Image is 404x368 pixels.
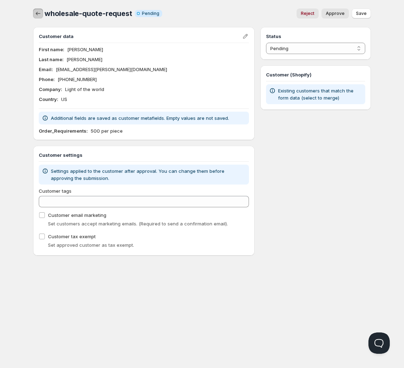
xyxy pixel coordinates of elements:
[356,11,367,16] span: Save
[67,56,102,63] p: [PERSON_NAME]
[297,9,319,18] button: Reject
[48,221,228,226] span: Set customers accept marketing emails. (Required to send a confirmation email).
[39,86,62,92] b: Company :
[65,86,104,93] p: Light of the world
[39,47,64,52] b: First name :
[39,33,242,40] h3: Customer data
[48,242,134,248] span: Set approved customer as tax exempt.
[51,167,246,182] p: Settings applied to the customer after approval. You can change them before approving the submiss...
[39,57,64,62] b: Last name :
[39,151,249,159] h3: Customer settings
[352,9,371,18] button: Save
[44,9,132,18] span: wholesale-quote-request
[48,234,96,239] span: Customer tax exempt
[51,114,229,122] p: Additional fields are saved as customer metafields. Empty values are not saved.
[278,87,362,101] p: Existing customers that match the form data (select to merge)
[301,11,314,16] span: Reject
[326,11,345,16] span: Approve
[39,76,55,82] b: Phone :
[56,66,167,73] p: [EMAIL_ADDRESS][PERSON_NAME][DOMAIN_NAME]
[240,31,250,41] button: Edit
[61,96,67,103] p: US
[266,71,365,78] h3: Customer (Shopify)
[39,66,53,72] b: Email :
[39,128,88,134] b: Order_Requirements :
[39,96,58,102] b: Country :
[368,332,390,354] iframe: Help Scout Beacon - Open
[321,9,349,18] button: Approve
[48,212,106,218] span: Customer email marketing
[58,76,97,83] p: [PHONE_NUMBER]
[266,33,365,40] h3: Status
[39,188,71,194] span: Customer tags
[142,11,159,16] span: Pending
[91,127,123,134] p: 500 per piece
[67,46,103,53] p: [PERSON_NAME]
